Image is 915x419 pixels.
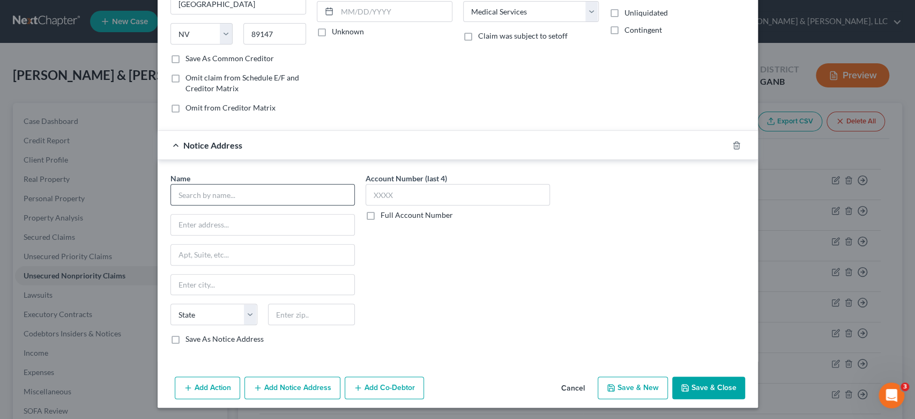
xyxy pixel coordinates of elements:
input: Enter city... [171,275,354,295]
input: Enter zip... [243,23,306,45]
span: Contingent [624,25,662,34]
label: Account Number (last 4) [366,173,447,184]
span: Omit claim from Schedule E/F and Creditor Matrix [185,73,299,93]
input: Enter zip.. [268,304,355,325]
label: Unknown [332,26,364,37]
button: Save & New [598,377,668,399]
button: Add Action [175,377,240,399]
input: Enter address... [171,215,354,235]
input: XXXX [366,184,550,205]
iframe: Intercom live chat [879,383,904,408]
label: Save As Common Creditor [185,53,274,64]
button: Save & Close [672,377,745,399]
span: Name [170,174,190,183]
span: 3 [901,383,909,391]
span: Claim was subject to setoff [478,31,568,40]
span: Unliquidated [624,8,668,17]
label: Save As Notice Address [185,334,264,344]
button: Add Notice Address [244,377,340,399]
span: Omit from Creditor Matrix [185,103,276,112]
input: Search by name... [170,184,355,205]
span: Notice Address [183,140,242,150]
label: Full Account Number [381,210,453,220]
input: MM/DD/YYYY [337,2,452,22]
input: Apt, Suite, etc... [171,245,354,265]
button: Add Co-Debtor [345,377,424,399]
button: Cancel [553,378,593,399]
